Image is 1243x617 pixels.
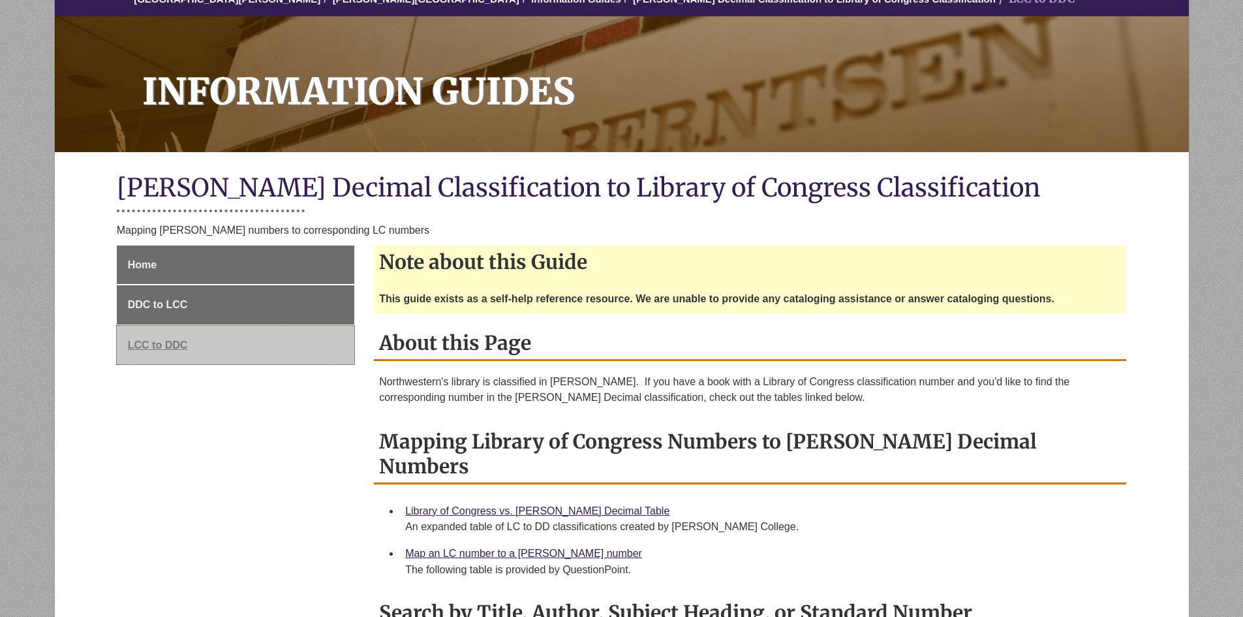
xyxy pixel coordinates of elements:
a: Information Guides [55,16,1189,152]
p: Northwestern's library is classified in [PERSON_NAME]. If you have a book with a Library of Congr... [379,374,1121,405]
h2: About this Page [374,326,1126,361]
span: Home [128,259,157,270]
span: LCC to DDC [128,340,188,351]
a: LCC to DDC [117,326,354,365]
a: Library of Congress vs. [PERSON_NAME] Decimal Table [405,505,669,516]
h1: Information Guides [128,16,1189,135]
h1: [PERSON_NAME] Decimal Classification to Library of Congress Classification [117,172,1127,206]
a: Map an LC number to a [PERSON_NAME] number [405,548,642,559]
h2: Note about this Guide [374,245,1126,278]
span: DDC to LCC [128,299,188,310]
span: Mapping [PERSON_NAME] numbers to corresponding LC numbers [117,225,429,236]
a: DDC to LCC [117,285,354,324]
div: The following table is provided by QuestionPoint. [405,562,1116,578]
div: Guide Page Menu [117,245,354,365]
h2: Mapping Library of Congress Numbers to [PERSON_NAME] Decimal Numbers [374,425,1126,484]
strong: This guide exists as a self-help reference resource. We are unable to provide any cataloging assi... [379,293,1054,304]
a: Home [117,245,354,285]
div: An expanded table of LC to DD classifications created by [PERSON_NAME] College. [405,519,1116,535]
